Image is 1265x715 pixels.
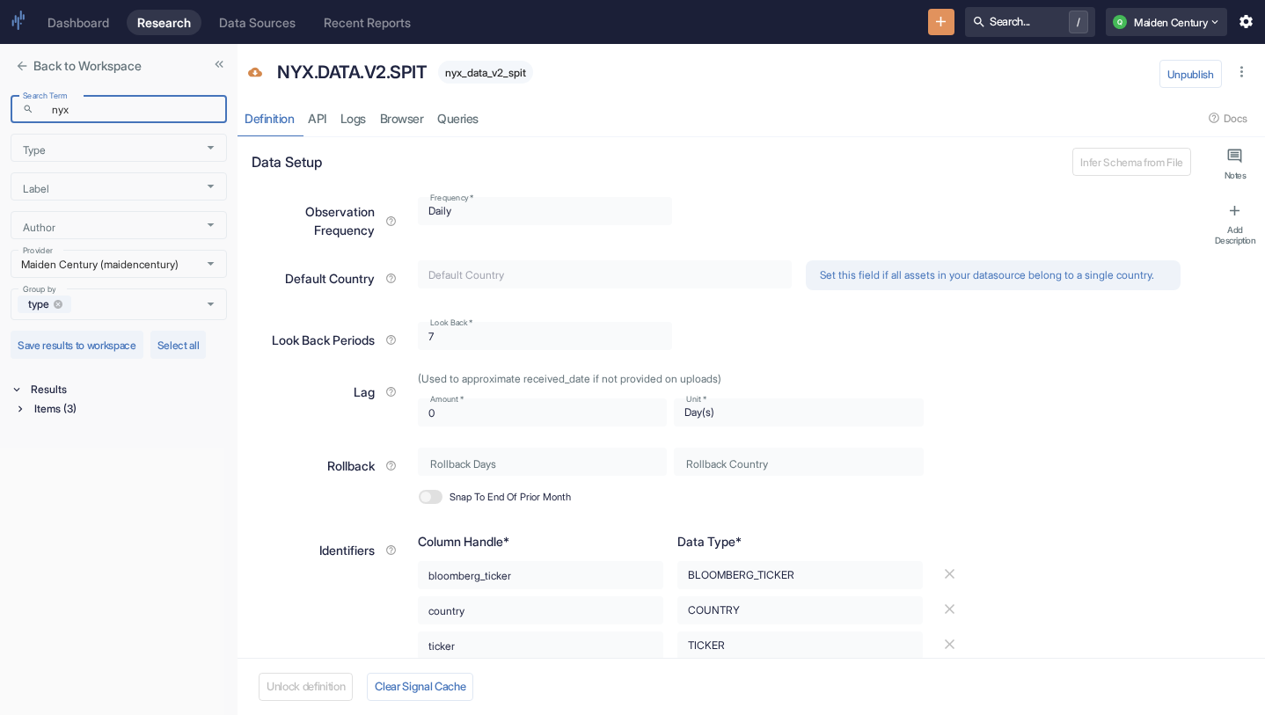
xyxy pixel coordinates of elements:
a: Data Sources [208,10,306,35]
button: Open [201,215,221,235]
p: NYX.DATA.V2.SPIT [277,59,427,85]
span: nyx_data_v2_spit [438,66,533,79]
button: Save results to workspace [11,331,143,359]
span: type [21,296,56,311]
div: Results [27,380,227,399]
div: COUNTRY [677,596,923,624]
span: Snap To End Of Prior Month [450,490,571,505]
p: Identifiers [319,541,375,559]
p: Data Type* [677,532,923,551]
button: Docs [1203,105,1254,133]
div: Daily [418,197,672,225]
button: Unpublish [1159,60,1222,88]
span: Data Source [248,65,262,83]
p: Column Handle* [418,532,663,551]
button: Notes [1209,141,1261,188]
a: Browser [373,100,431,136]
p: Data Setup [252,151,322,172]
button: Select all [150,331,207,359]
button: Open [201,176,221,196]
div: resource tabs [238,100,1265,136]
p: Set this field if all assets in your datasource belong to a single country. [820,267,1166,283]
div: Definition [245,111,294,127]
button: Search.../ [965,7,1095,37]
button: New Resource [928,9,955,36]
label: Group by [23,283,56,295]
input: Default Country [423,267,754,282]
a: Recent Reports [313,10,421,35]
p: Default Country [285,269,375,288]
div: Dashboard [48,15,109,30]
label: Search Term [23,90,67,101]
div: Research [137,15,191,30]
p: Observation Frequency [262,202,375,239]
p: (Used to approximate received_date if not provided on uploads) [418,374,1181,384]
button: Clear Signal Cache [367,673,473,701]
a: Queries [430,100,486,136]
div: type [18,295,71,313]
label: Frequency [430,192,474,203]
div: BLOOMBERG_TICKER [677,561,923,589]
div: Q [1113,15,1127,29]
label: Look Back [430,317,472,328]
p: Back to Workspace [33,56,142,75]
div: NYX.DATA.V2.SPIT [273,55,431,90]
button: QMaiden Century [1106,8,1227,36]
button: Open [201,294,221,314]
button: close [11,55,33,77]
a: Research [127,10,201,35]
div: Data Sources [219,15,296,30]
div: Items (3) [31,399,227,419]
p: Rollback [327,456,375,475]
div: Day(s) [674,398,924,427]
div: Add Description [1212,224,1258,246]
a: Dashboard [37,10,120,35]
button: Open [201,137,221,157]
button: Collapse Sidebar [208,53,230,76]
label: Amount [430,393,464,405]
label: Provider [23,244,53,256]
p: Look Back Periods [272,331,375,349]
a: Logs [333,100,373,136]
div: TICKER [677,631,923,660]
button: Open [201,253,221,274]
a: API [301,100,333,136]
p: Lag [354,383,375,401]
label: Unit [686,393,706,405]
div: Recent Reports [324,15,411,30]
